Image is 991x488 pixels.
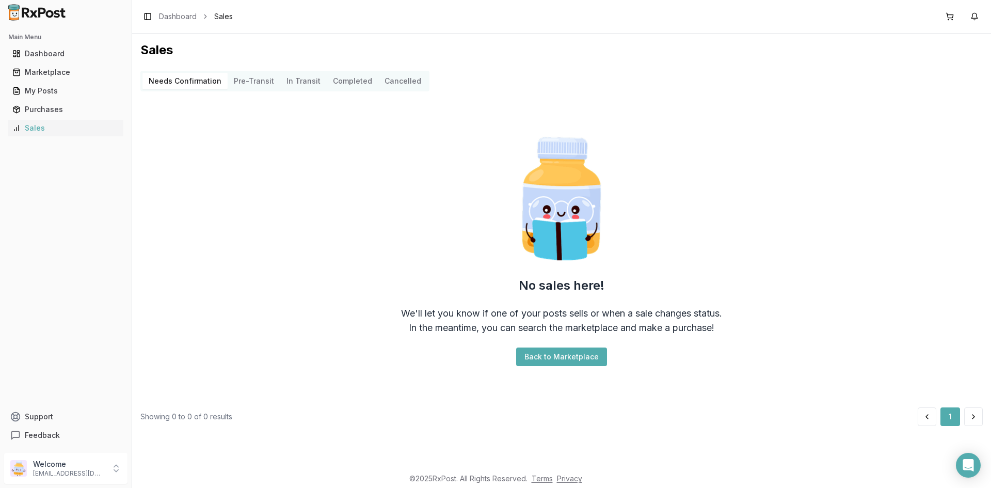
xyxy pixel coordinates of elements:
[10,460,27,477] img: User avatar
[4,120,127,136] button: Sales
[8,33,123,41] h2: Main Menu
[4,83,127,99] button: My Posts
[327,73,378,89] button: Completed
[8,100,123,119] a: Purchases
[140,42,983,58] h1: Sales
[8,63,123,82] a: Marketplace
[214,11,233,22] span: Sales
[4,407,127,426] button: Support
[228,73,280,89] button: Pre-Transit
[4,426,127,445] button: Feedback
[516,348,607,366] button: Back to Marketplace
[4,64,127,81] button: Marketplace
[4,45,127,62] button: Dashboard
[4,101,127,118] button: Purchases
[140,412,232,422] div: Showing 0 to 0 of 0 results
[12,49,119,59] div: Dashboard
[33,459,105,469] p: Welcome
[4,4,70,21] img: RxPost Logo
[159,11,233,22] nav: breadcrumb
[409,321,714,335] div: In the meantime, you can search the marketplace and make a purchase!
[25,430,60,440] span: Feedback
[12,86,119,96] div: My Posts
[142,73,228,89] button: Needs Confirmation
[12,67,119,77] div: Marketplace
[8,82,123,100] a: My Posts
[12,104,119,115] div: Purchases
[940,407,960,426] button: 1
[159,11,197,22] a: Dashboard
[8,119,123,137] a: Sales
[33,469,105,478] p: [EMAIL_ADDRESS][DOMAIN_NAME]
[956,453,981,478] div: Open Intercom Messenger
[532,474,553,483] a: Terms
[378,73,427,89] button: Cancelled
[519,277,604,294] h2: No sales here!
[495,133,628,265] img: Smart Pill Bottle
[401,306,722,321] div: We'll let you know if one of your posts sells or when a sale changes status.
[8,44,123,63] a: Dashboard
[280,73,327,89] button: In Transit
[557,474,582,483] a: Privacy
[12,123,119,133] div: Sales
